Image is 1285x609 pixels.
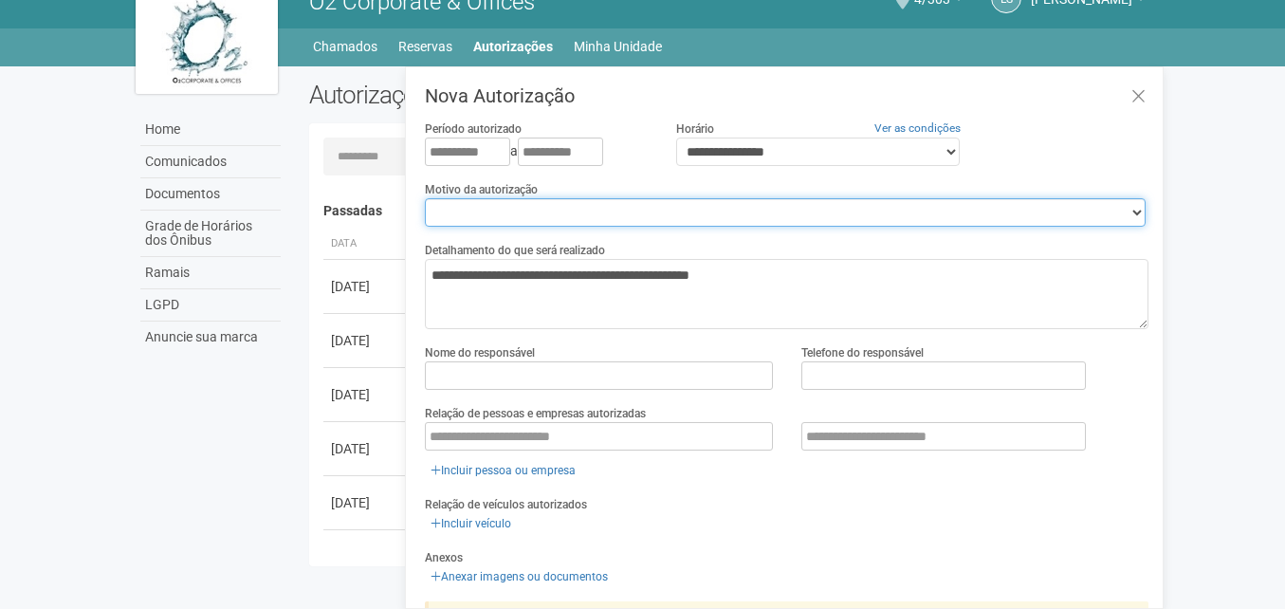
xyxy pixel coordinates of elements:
a: Comunicados [140,146,281,178]
label: Relação de veículos autorizados [425,496,587,513]
label: Motivo da autorização [425,181,538,198]
a: Incluir veículo [425,513,517,534]
label: Relação de pessoas e empresas autorizadas [425,405,646,422]
div: [DATE] [331,331,401,350]
div: [DATE] [331,385,401,404]
label: Detalhamento do que será realizado [425,242,605,259]
th: Data [323,229,409,260]
h2: Autorizações [309,81,715,109]
a: LGPD [140,289,281,322]
label: Período autorizado [425,120,522,138]
a: Autorizações [473,33,553,60]
div: [DATE] [331,439,401,458]
a: Incluir pessoa ou empresa [425,460,581,481]
h3: Nova Autorização [425,86,1148,105]
a: Anuncie sua marca [140,322,281,353]
label: Telefone do responsável [801,344,924,361]
a: Home [140,114,281,146]
div: [DATE] [331,493,401,512]
a: Grade de Horários dos Ônibus [140,211,281,257]
a: Anexar imagens ou documentos [425,566,614,587]
h4: Passadas [323,204,1136,218]
label: Nome do responsável [425,344,535,361]
a: Minha Unidade [574,33,662,60]
a: Documentos [140,178,281,211]
a: Chamados [313,33,377,60]
div: a [425,138,647,166]
label: Anexos [425,549,463,566]
a: Ramais [140,257,281,289]
a: Ver as condições [874,121,961,135]
div: [DATE] [331,277,401,296]
a: Reservas [398,33,452,60]
label: Horário [676,120,714,138]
